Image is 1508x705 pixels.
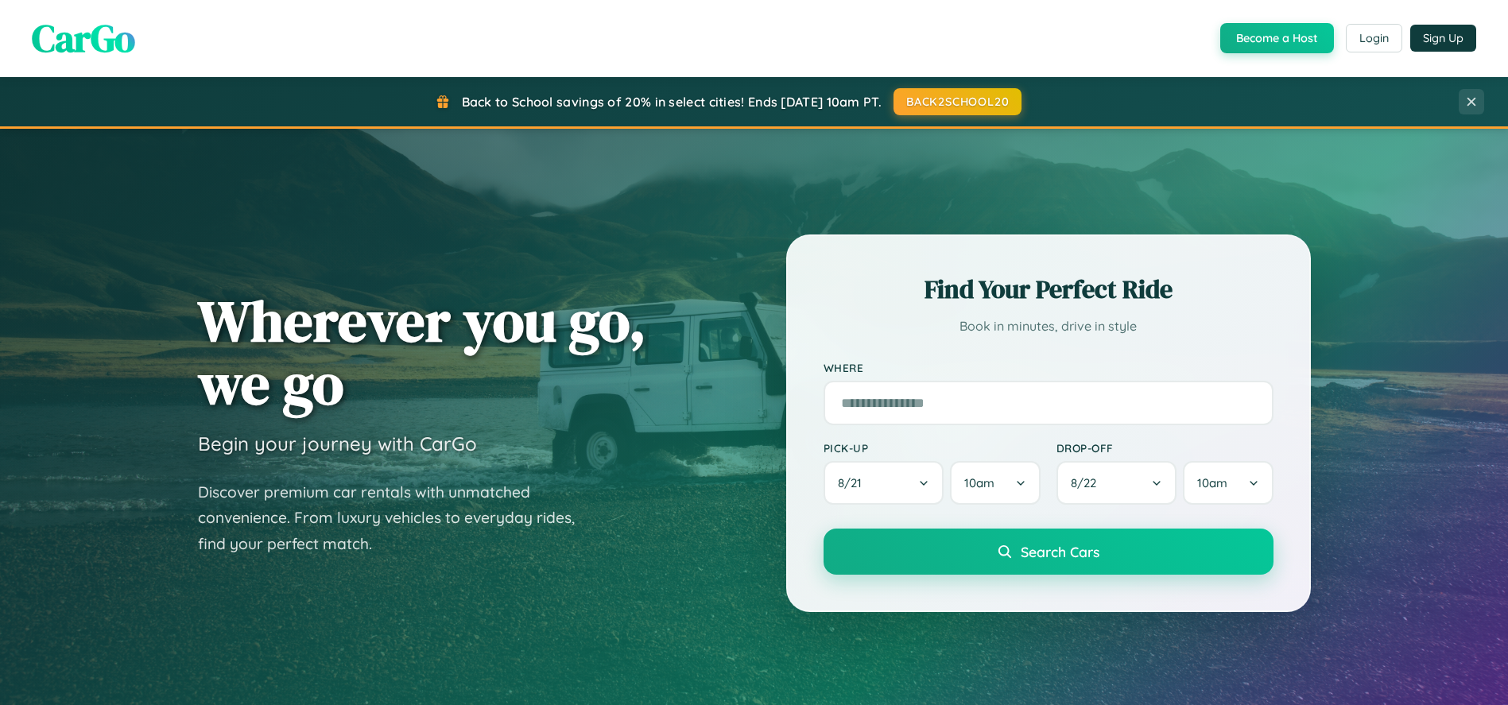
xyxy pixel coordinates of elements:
[824,272,1273,307] h2: Find Your Perfect Ride
[32,12,135,64] span: CarGo
[462,94,882,110] span: Back to School savings of 20% in select cities! Ends [DATE] 10am PT.
[1197,475,1227,490] span: 10am
[824,361,1273,374] label: Where
[1346,24,1402,52] button: Login
[824,461,944,505] button: 8/21
[1056,461,1177,505] button: 8/22
[1056,441,1273,455] label: Drop-off
[1071,475,1104,490] span: 8 / 22
[824,529,1273,575] button: Search Cars
[198,289,646,415] h1: Wherever you go, we go
[1183,461,1273,505] button: 10am
[1021,543,1099,560] span: Search Cars
[964,475,994,490] span: 10am
[198,479,595,557] p: Discover premium car rentals with unmatched convenience. From luxury vehicles to everyday rides, ...
[838,475,870,490] span: 8 / 21
[1220,23,1334,53] button: Become a Host
[950,461,1040,505] button: 10am
[824,441,1041,455] label: Pick-up
[1410,25,1476,52] button: Sign Up
[198,432,477,455] h3: Begin your journey with CarGo
[894,88,1021,115] button: BACK2SCHOOL20
[824,315,1273,338] p: Book in minutes, drive in style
